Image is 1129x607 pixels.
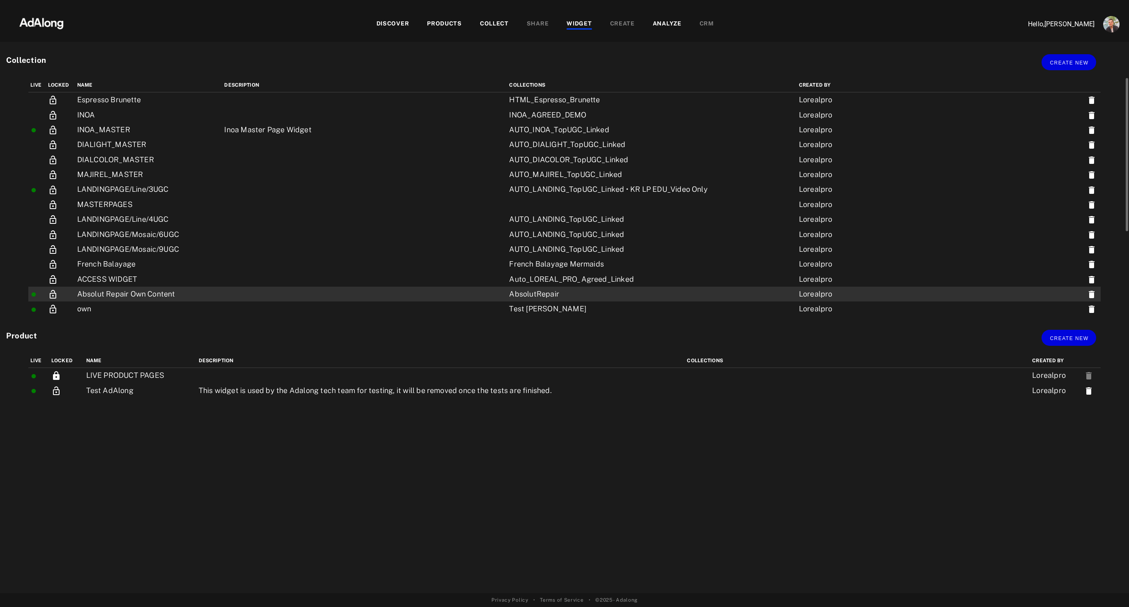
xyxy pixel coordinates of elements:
[797,92,1085,108] td: Lorealpro
[509,154,757,165] div: AUTO_DIACOLOR_TopUGC_Linked
[589,596,591,604] span: •
[685,354,1030,368] th: Collections
[509,229,757,240] div: AUTO_LANDING_TopUGC_Linked
[1042,54,1096,70] button: Create new
[567,19,592,29] div: WIDGET
[75,182,223,197] td: LANDINGPAGE/Line/3UGC
[84,368,197,383] td: LIVE PRODUCT PAGES
[595,596,638,604] span: © 2025 - Adalong
[75,78,223,92] th: name
[75,316,223,331] td: AIRLIGHT PRO
[797,152,1085,167] td: Lorealpro
[75,197,223,212] td: MASTERPAGES
[197,354,685,368] th: Description
[491,596,528,604] a: Privacy Policy
[1042,330,1096,346] button: Create new
[797,137,1085,152] td: Lorealpro
[509,184,757,195] div: AUTO_LANDING_TopUGC_Linked • KR LP EDU_Video Only
[797,227,1085,241] td: Lorealpro
[509,110,757,120] div: INOA_AGREED_DEMO
[610,19,635,29] div: CREATE
[75,227,223,241] td: LANDINGPAGE/Mosaic/6UGC
[797,257,1085,271] td: Lorealpro
[509,303,757,314] div: Test [PERSON_NAME]
[1050,60,1088,66] span: Create new
[509,244,757,255] div: AUTO_LANDING_TopUGC_Linked
[1084,371,1094,379] span: The widget must be unlocked in order to be deleted
[540,596,583,604] a: Terms of Service
[1012,19,1095,29] p: Hello, [PERSON_NAME]
[797,271,1085,286] td: Lorealpro
[797,316,1085,331] td: [EMAIL_ADDRESS][DOMAIN_NAME]
[797,242,1085,257] td: Lorealpro
[197,383,685,398] td: This widget is used by the Adalong tech team for testing, it will be removed once the tests are f...
[427,19,462,29] div: PRODUCTS
[75,271,223,286] td: ACCESS WIDGET
[509,169,757,180] div: AUTO_MAJIREL_TopUGC_Linked
[5,10,78,35] img: 63233d7d88ed69de3c212112c67096b6.png
[75,137,223,152] td: DIALIGHT_MASTER
[700,19,714,29] div: CRM
[480,19,509,29] div: COLLECT
[1030,354,1081,368] th: Created by
[222,78,507,92] th: Description
[1030,383,1081,398] td: Lorealpro
[653,19,682,29] div: ANALYZE
[797,167,1085,182] td: Lorealpro
[797,78,1085,92] th: Created by
[797,107,1085,122] td: Lorealpro
[222,122,507,137] td: Inoa Master Page Widget
[1030,368,1081,383] td: Lorealpro
[84,383,197,398] td: Test AdAlong
[75,167,223,182] td: MAJIREL_MASTER
[507,78,796,92] th: Collections
[509,214,757,225] div: AUTO_LANDING_TopUGC_Linked
[1101,14,1122,34] button: Account settings
[797,212,1085,227] td: Lorealpro
[509,94,757,105] div: HTML_Espresso_Brunette
[49,354,84,368] th: Locked
[797,182,1085,197] td: Lorealpro
[75,242,223,257] td: LANDINGPAGE/Mosaic/9UGC
[75,287,223,301] td: Absolut Repair Own Content
[75,122,223,137] td: INOA_MASTER
[28,354,49,368] th: Live
[75,257,223,271] td: French Balayage
[1050,336,1088,341] span: Create new
[75,212,223,227] td: LANDINGPAGE/Line/4UGC
[797,301,1085,316] td: Lorealpro
[28,78,46,92] th: Live
[797,122,1085,137] td: Lorealpro
[533,596,535,604] span: •
[1088,568,1129,607] iframe: Chat Widget
[46,78,75,92] th: Locked
[75,301,223,316] td: own
[75,152,223,167] td: DIALCOLOR_MASTER
[797,287,1085,301] td: Lorealpro
[75,92,223,108] td: Espresso Brunette
[797,197,1085,212] td: Lorealpro
[527,19,549,29] div: SHARE
[75,107,223,122] td: INOA
[509,274,757,285] div: Auto_LOREAL_PRO_Agreed_Linked
[1103,16,1120,32] img: ACg8ocLjEk1irI4XXb49MzUGwa4F_C3PpCyg-3CPbiuLEZrYEA=s96-c
[84,354,197,368] th: name
[376,19,409,29] div: DISCOVER
[509,289,757,299] div: AbsolutRepair
[509,124,757,135] div: AUTO_INOA_TopUGC_Linked
[509,139,757,150] div: AUTO_DIALIGHT_TopUGC_Linked
[509,259,757,269] div: French Balayage Mermaids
